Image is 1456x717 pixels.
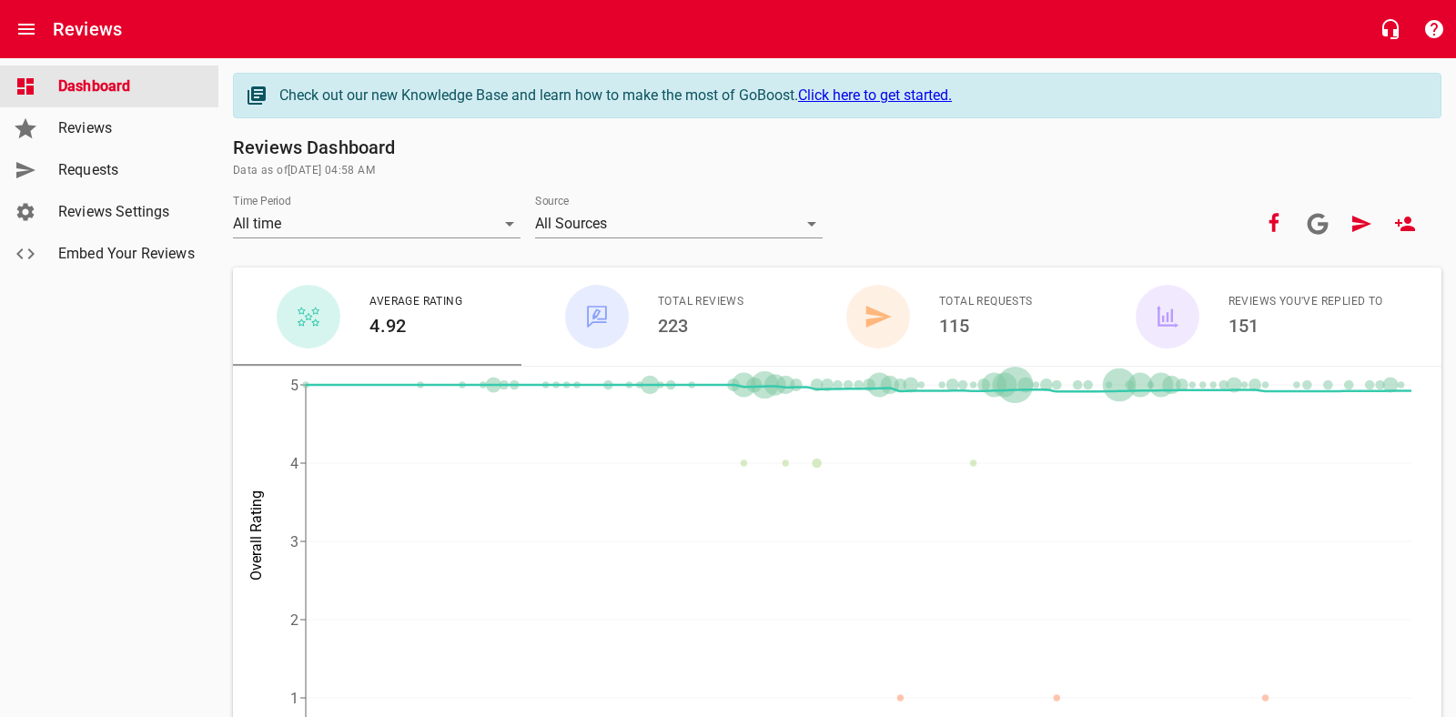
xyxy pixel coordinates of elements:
[939,311,1033,340] h6: 115
[535,196,569,207] label: Source
[1369,7,1412,51] button: Live Chat
[290,611,298,629] tspan: 2
[233,133,1441,162] h6: Reviews Dashboard
[5,7,48,51] button: Open drawer
[248,490,265,581] tspan: Overall Rating
[1252,202,1296,246] button: Your Facebook account is connected
[658,311,743,340] h6: 223
[290,455,298,472] tspan: 4
[1412,7,1456,51] button: Support Portal
[798,86,952,104] a: Click here to get started.
[58,201,197,223] span: Reviews Settings
[58,159,197,181] span: Requests
[1383,202,1427,246] a: New User
[1340,202,1383,246] a: Request Review
[658,293,743,311] span: Total Reviews
[369,311,462,340] h6: 4.92
[233,162,1441,180] span: Data as of [DATE] 04:58 AM
[290,533,298,550] tspan: 3
[369,293,462,311] span: Average Rating
[58,117,197,139] span: Reviews
[290,377,298,394] tspan: 5
[1296,202,1340,246] a: Connect your Google account
[53,15,122,44] h6: Reviews
[58,243,197,265] span: Embed Your Reviews
[1228,293,1383,311] span: Reviews You've Replied To
[233,196,291,207] label: Time Period
[58,76,197,97] span: Dashboard
[535,209,823,238] div: All Sources
[290,690,298,707] tspan: 1
[1228,311,1383,340] h6: 151
[279,85,1422,106] div: Check out our new Knowledge Base and learn how to make the most of GoBoost.
[939,293,1033,311] span: Total Requests
[233,209,521,238] div: All time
